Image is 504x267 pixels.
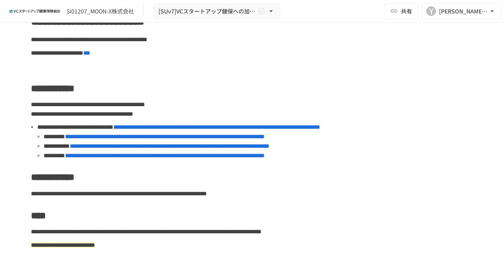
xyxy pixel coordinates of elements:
div: Y [426,6,436,16]
img: ZDfHsVrhrXUoWEWGWYf8C4Fv4dEjYTEDCNvmL73B7ox [10,5,60,17]
div: SI01207_MOON-X株式会社 [67,7,134,15]
button: Y[PERSON_NAME][EMAIL_ADDRESS][DOMAIN_NAME] [422,3,501,19]
div: [PERSON_NAME][EMAIL_ADDRESS][DOMAIN_NAME] [439,6,488,16]
button: 共有 [385,3,418,19]
button: [SUv7]VCスタートアップ健保への加入申請手続き [153,4,280,19]
span: 共有 [401,7,412,15]
span: [SUv7]VCスタートアップ健保への加入申請手続き [158,6,256,16]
